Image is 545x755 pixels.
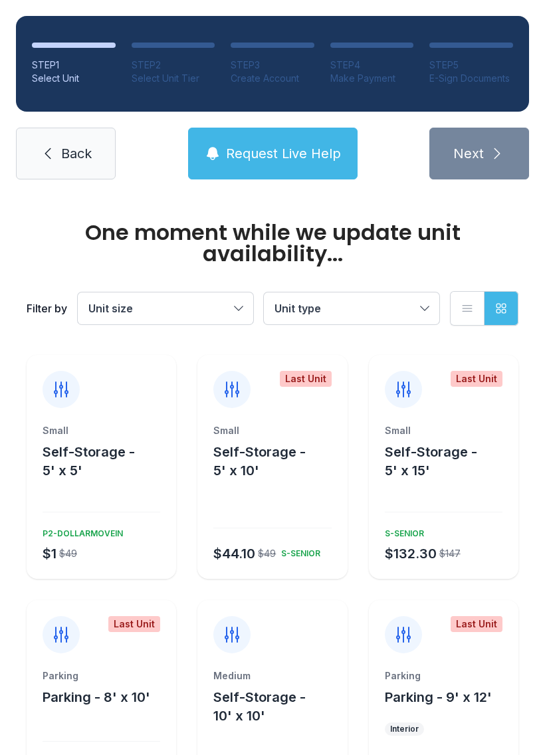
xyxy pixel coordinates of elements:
div: Select Unit Tier [132,72,215,85]
div: $44.10 [213,544,255,563]
div: One moment while we update unit availability... [27,222,518,265]
div: Small [213,424,331,437]
div: Last Unit [451,371,502,387]
button: Self-Storage - 10' x 10' [213,688,342,725]
div: STEP 3 [231,58,314,72]
div: Filter by [27,300,67,316]
span: Next [453,144,484,163]
div: Interior [390,724,419,734]
div: Last Unit [280,371,332,387]
span: Parking - 8' x 10' [43,689,150,705]
div: $132.30 [385,544,437,563]
button: Parking - 8' x 10' [43,688,150,706]
span: Back [61,144,92,163]
div: STEP 1 [32,58,116,72]
button: Unit type [264,292,439,324]
div: STEP 5 [429,58,513,72]
button: Self-Storage - 5' x 15' [385,443,513,480]
span: Parking - 9' x 12' [385,689,492,705]
div: P2-DOLLARMOVEIN [37,523,123,539]
div: Make Payment [330,72,414,85]
div: Last Unit [108,616,160,632]
div: Last Unit [451,616,502,632]
span: Self-Storage - 5' x 5' [43,444,135,479]
button: Self-Storage - 5' x 10' [213,443,342,480]
div: Select Unit [32,72,116,85]
div: Small [43,424,160,437]
div: $49 [258,547,276,560]
span: Self-Storage - 10' x 10' [213,689,306,724]
span: Unit size [88,302,133,315]
div: S-SENIOR [380,523,424,539]
div: E-Sign Documents [429,72,513,85]
span: Self-Storage - 5' x 15' [385,444,477,479]
div: Medium [213,669,331,683]
div: $49 [59,547,77,560]
button: Unit size [78,292,253,324]
div: $1 [43,544,56,563]
span: Request Live Help [226,144,341,163]
div: $147 [439,547,461,560]
span: Self-Storage - 5' x 10' [213,444,306,479]
div: Create Account [231,72,314,85]
button: Self-Storage - 5' x 5' [43,443,171,480]
div: Parking [385,669,502,683]
div: S-SENIOR [276,543,320,559]
button: Parking - 9' x 12' [385,688,492,706]
div: STEP 2 [132,58,215,72]
div: Parking [43,669,160,683]
div: Small [385,424,502,437]
div: STEP 4 [330,58,414,72]
span: Unit type [274,302,321,315]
